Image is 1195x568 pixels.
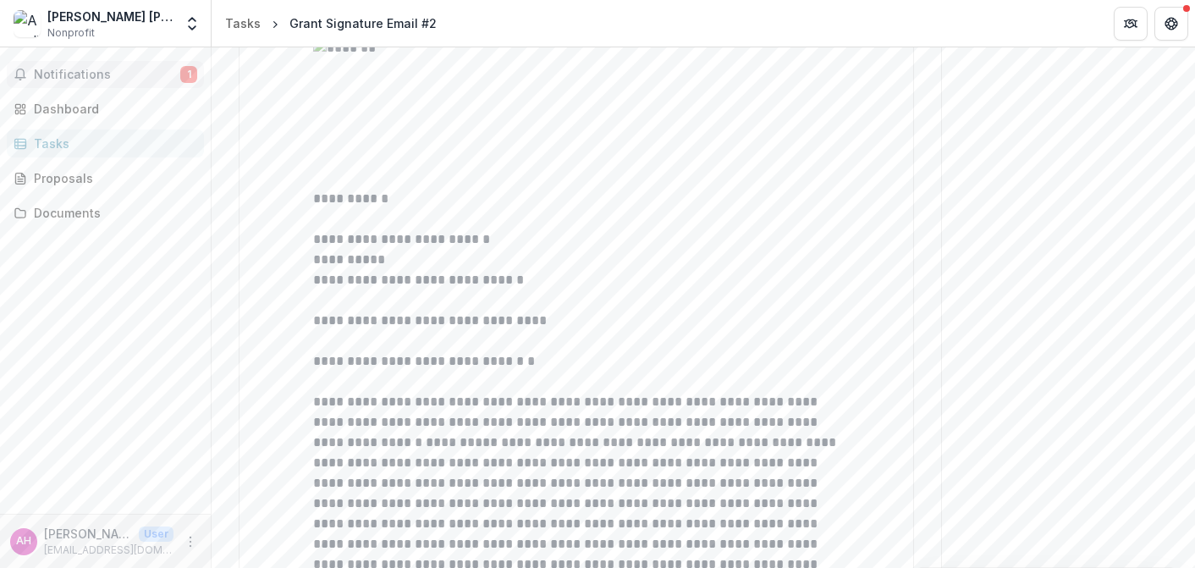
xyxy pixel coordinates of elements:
div: Dashboard [34,100,190,118]
p: [PERSON_NAME] [44,525,132,543]
span: 1 [180,66,197,83]
div: Tasks [225,14,261,32]
a: Documents [7,199,204,227]
div: Grant Signature Email #2 [289,14,437,32]
a: Tasks [218,11,267,36]
button: Open entity switcher [180,7,204,41]
a: Tasks [7,130,204,157]
button: Get Help [1154,7,1188,41]
img: Amelia Josephine (AJ) Hurt [14,10,41,37]
span: Nonprofit [47,25,95,41]
p: User [139,527,173,542]
div: Documents [34,204,190,222]
button: Notifications1 [7,61,204,88]
div: Proposals [34,169,190,187]
a: Dashboard [7,95,204,123]
nav: breadcrumb [218,11,443,36]
div: [PERSON_NAME] [PERSON_NAME] ([PERSON_NAME] [47,8,173,25]
span: Notifications [34,68,180,82]
button: More [180,532,201,552]
div: Tasks [34,135,190,152]
button: Partners [1114,7,1148,41]
div: AJ Hurt [16,536,31,547]
p: [EMAIL_ADDRESS][DOMAIN_NAME] [44,543,173,558]
a: Proposals [7,164,204,192]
